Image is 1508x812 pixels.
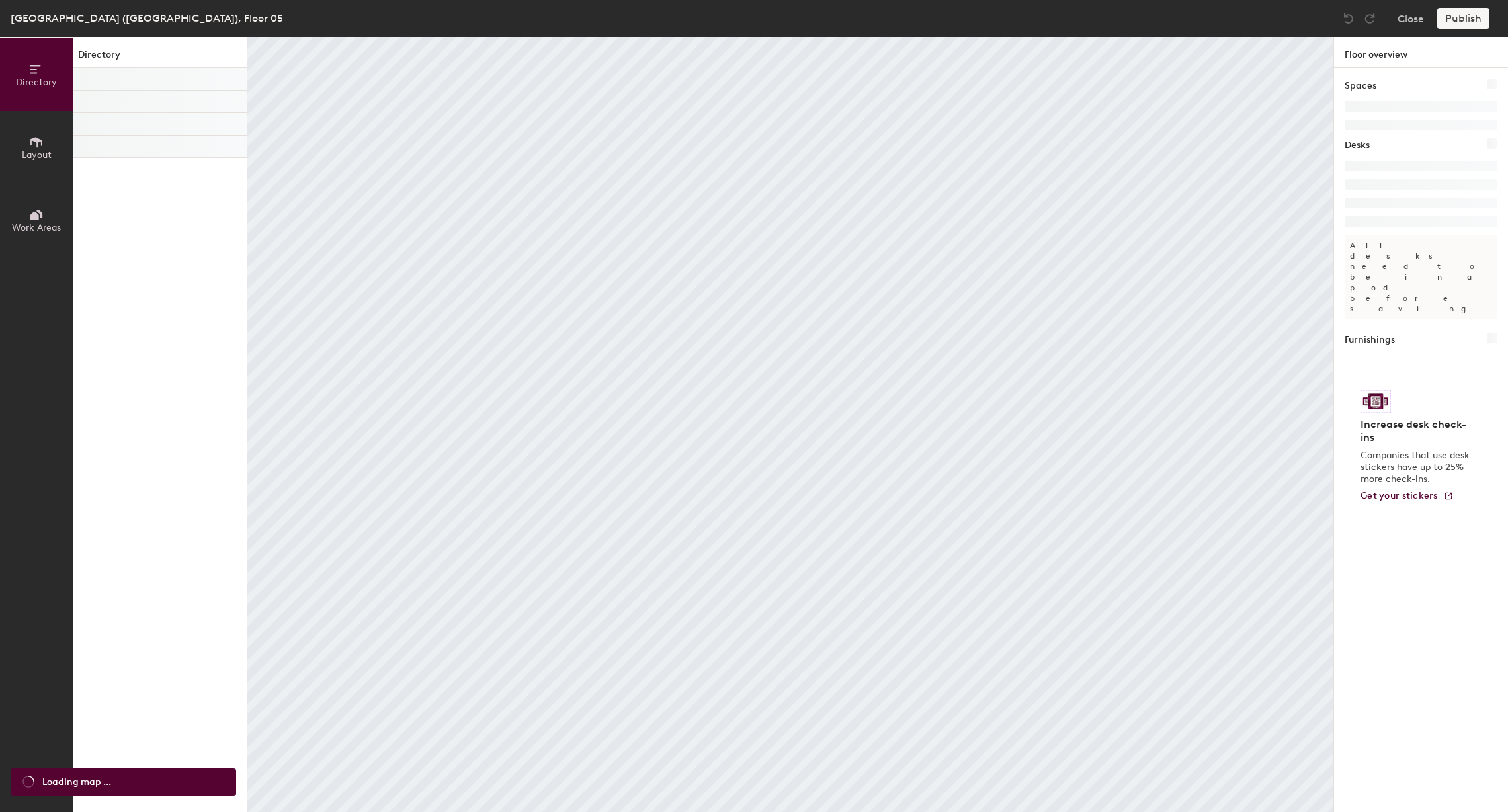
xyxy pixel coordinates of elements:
[22,149,52,161] span: Layout
[1345,138,1370,153] h1: Desks
[1398,8,1424,29] button: Close
[1361,490,1438,501] span: Get your stickers
[42,775,111,790] span: Loading map ...
[1361,390,1391,413] img: Sticker logo
[12,222,61,233] span: Work Areas
[1361,491,1454,502] a: Get your stickers
[1361,450,1474,485] p: Companies that use desk stickers have up to 25% more check-ins.
[1361,418,1474,444] h4: Increase desk check-ins
[1363,12,1376,25] img: Redo
[1334,37,1508,68] h1: Floor overview
[1345,79,1376,93] h1: Spaces
[1345,235,1497,319] p: All desks need to be in a pod before saving
[16,77,57,88] span: Directory
[1345,333,1395,347] h1: Furnishings
[11,10,283,26] div: [GEOGRAPHIC_DATA] ([GEOGRAPHIC_DATA]), Floor 05
[1342,12,1355,25] img: Undo
[247,37,1333,812] canvas: Map
[73,48,247,68] h1: Directory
